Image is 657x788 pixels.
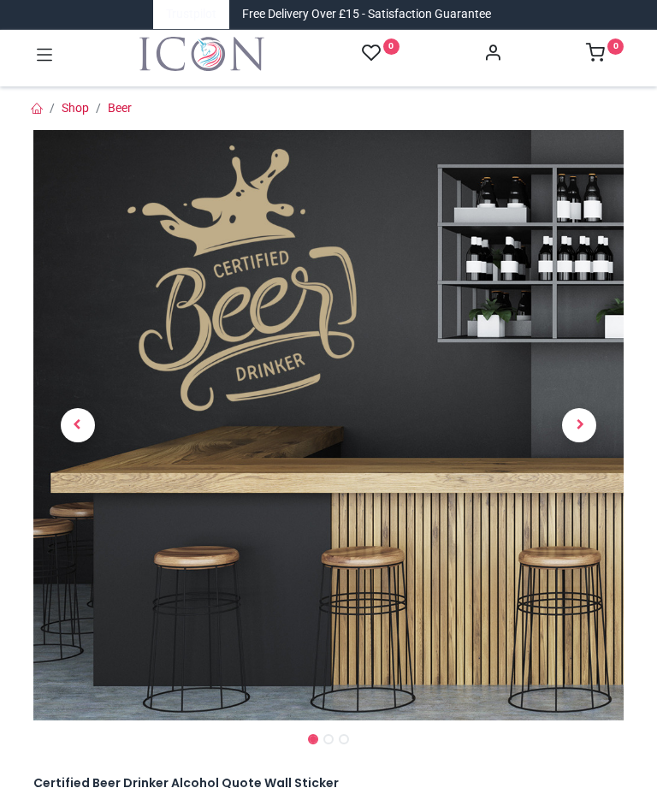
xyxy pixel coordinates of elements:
span: Previous [61,408,95,442]
div: Free Delivery Over £15 - Satisfaction Guarantee [242,6,491,23]
sup: 0 [383,39,400,55]
span: Next [562,408,596,442]
a: Previous [33,219,122,632]
a: Beer [108,101,132,115]
a: Next [536,219,624,632]
a: Logo of Icon Wall Stickers [139,37,264,71]
a: Shop [62,101,89,115]
sup: 0 [607,39,624,55]
a: 0 [362,43,400,64]
a: Trustpilot [166,6,216,23]
a: Account Info [483,48,502,62]
img: Icon Wall Stickers [139,37,264,71]
a: 0 [586,48,624,62]
img: Certified Beer Drinker Alcohol Quote Wall Sticker [33,130,624,720]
